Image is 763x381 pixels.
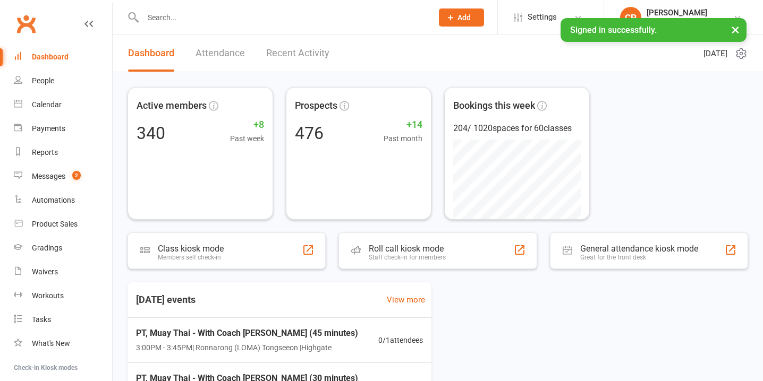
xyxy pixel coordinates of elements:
[14,212,112,236] a: Product Sales
[32,339,70,348] div: What's New
[32,172,65,180] div: Messages
[136,342,358,353] span: 3:00PM - 3:45PM | Ronnarong (LOMA) Tongseeon | Highgate
[384,133,422,144] span: Past month
[266,35,329,72] a: Recent Activity
[13,11,39,37] a: Clubworx
[137,125,165,142] div: 340
[439,8,484,27] button: Add
[726,18,745,41] button: ×
[32,53,69,61] div: Dashboard
[32,267,58,276] div: Waivers
[457,13,471,22] span: Add
[230,117,264,133] span: +8
[72,171,81,180] span: 2
[136,326,358,340] span: PT, Muay Thai - With Coach [PERSON_NAME] (45 minutes)
[580,254,698,261] div: Great for the front desk
[137,98,207,114] span: Active members
[32,315,51,324] div: Tasks
[32,148,58,157] div: Reports
[14,332,112,356] a: What's New
[14,93,112,117] a: Calendar
[580,244,698,254] div: General attendance kiosk mode
[32,220,78,228] div: Product Sales
[453,98,535,114] span: Bookings this week
[570,25,657,35] span: Signed in successfully.
[647,18,733,27] div: Champions Gym Highgate
[14,45,112,69] a: Dashboard
[384,117,422,133] span: +14
[32,291,64,300] div: Workouts
[369,254,446,261] div: Staff check-in for members
[14,69,112,93] a: People
[647,8,733,18] div: [PERSON_NAME]
[196,35,245,72] a: Attendance
[128,35,174,72] a: Dashboard
[14,284,112,308] a: Workouts
[14,164,112,188] a: Messages 2
[140,10,425,25] input: Search...
[369,244,446,254] div: Roll call kiosk mode
[387,293,425,306] a: View more
[32,100,62,109] div: Calendar
[32,196,75,204] div: Automations
[14,141,112,164] a: Reports
[378,334,423,346] span: 0 / 1 attendees
[620,7,641,28] div: CP
[14,260,112,284] a: Waivers
[295,125,324,142] div: 476
[14,308,112,332] a: Tasks
[14,117,112,141] a: Payments
[158,244,224,254] div: Class kiosk mode
[528,5,557,29] span: Settings
[14,236,112,260] a: Gradings
[14,188,112,212] a: Automations
[128,290,204,309] h3: [DATE] events
[453,122,581,135] div: 204 / 1020 spaces for 60 classes
[158,254,224,261] div: Members self check-in
[295,98,337,114] span: Prospects
[703,47,727,60] span: [DATE]
[230,133,264,144] span: Past week
[32,244,62,252] div: Gradings
[32,124,65,133] div: Payments
[32,76,54,85] div: People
